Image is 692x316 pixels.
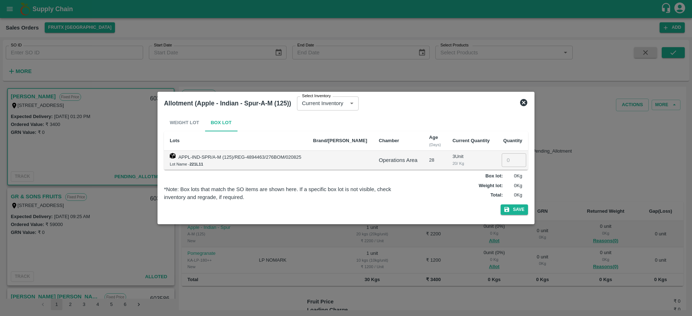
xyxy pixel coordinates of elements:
[485,173,503,180] label: Box lot :
[501,204,528,215] button: Save
[170,138,179,143] b: Lots
[302,99,343,107] p: Current Inventory
[190,162,203,166] b: 221L11
[205,114,238,131] button: Box Lot
[452,138,489,143] b: Current Quantity
[504,173,522,180] p: 0 Kg
[479,182,503,189] label: Weight lot :
[170,153,176,159] img: box
[504,182,522,189] p: 0 Kg
[164,100,291,107] b: Allotment (Apple - Indian - Spur-A-M (125))
[447,151,496,170] td: 3 Unit
[429,135,438,140] b: Age
[452,160,490,167] div: 20 / Kg
[429,141,441,148] div: (Days)
[504,192,522,199] p: 0 Kg
[503,138,522,143] b: Quantity
[164,151,307,170] td: APPL-IND-SPR/A-M (125)/REG-4894463/276BOM/020825
[164,185,407,202] div: *Note: Box lots that match the SO items are shown here. If a specific box lot is not visible, che...
[170,161,302,167] div: Lot Name -
[491,192,503,199] label: Total :
[423,151,447,170] td: 28
[313,138,367,143] b: Brand/[PERSON_NAME]
[302,93,331,99] label: Select Inventory
[502,153,526,167] input: 0
[379,156,417,164] div: Operations Area
[379,138,399,143] b: Chamber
